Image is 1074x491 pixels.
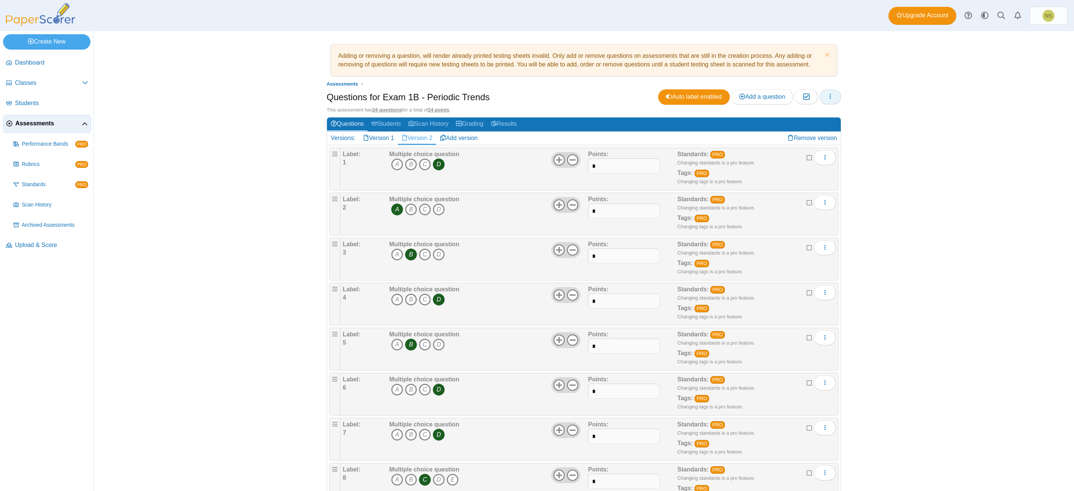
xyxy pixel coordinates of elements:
[391,474,403,486] i: A
[433,203,445,215] i: D
[389,241,459,247] b: Multiple choice question
[677,430,755,436] small: Changing standards is a pro feature.
[22,161,75,168] span: Rubrics
[677,305,693,311] b: Tags:
[22,201,88,209] span: Scan History
[447,474,459,486] i: E
[22,181,75,188] span: Standards
[588,331,608,337] b: Points:
[10,155,91,173] a: Rubrics PRO
[694,305,709,312] a: PRO
[588,466,608,473] b: Points:
[588,421,608,428] b: Points:
[694,170,709,177] a: PRO
[329,238,340,280] div: Drag handle
[710,241,725,249] a: PRO
[694,350,709,357] a: PRO
[710,331,725,339] a: PRO
[405,384,417,396] i: B
[405,117,452,131] a: Scan History
[784,132,841,145] a: Remove version
[677,331,709,337] b: Standards:
[419,294,431,306] i: C
[419,249,431,261] i: C
[666,93,722,100] span: Auto label enabled
[588,151,608,157] b: Points:
[15,79,82,87] span: Classes
[10,196,91,214] a: Scan History
[677,170,693,176] b: Tags:
[327,107,841,113] div: This assessment has for a total of .
[343,241,360,247] b: Label:
[389,151,459,157] b: Multiple choice question
[389,286,459,292] b: Multiple choice question
[10,216,91,234] a: Archived Assessments
[343,151,360,157] b: Label:
[677,160,755,166] small: Changing standards is a pro feature.
[334,48,833,72] div: Adding or removing a question, will render already printed testing sheets invalid. Only add or re...
[677,286,709,292] b: Standards:
[710,376,725,384] a: PRO
[367,117,405,131] a: Students
[343,331,360,337] b: Label:
[823,52,829,60] a: Dismiss notice
[359,132,398,145] a: Version 1
[1045,13,1052,18] span: Nathan Smith
[677,385,755,391] small: Changing standards is a pro feature.
[405,203,417,215] i: B
[391,294,403,306] i: A
[694,215,709,222] a: PRO
[343,294,346,301] b: 4
[15,241,88,249] span: Upload & Score
[710,196,725,203] a: PRO
[677,359,743,364] small: Changing tags is a pro feature.
[389,196,459,202] b: Multiple choice question
[405,429,417,441] i: B
[3,95,91,113] a: Students
[343,474,346,481] b: 8
[343,429,346,436] b: 7
[419,429,431,441] i: C
[3,3,78,26] img: PaperScorer
[814,240,836,255] button: More options
[389,376,459,383] b: Multiple choice question
[3,115,91,133] a: Assessments
[3,54,91,72] a: Dashboard
[433,384,445,396] i: D
[677,295,755,301] small: Changing standards is a pro feature.
[739,93,785,100] span: Add a question
[389,331,459,337] b: Multiple choice question
[327,81,358,87] span: Assessments
[343,384,346,391] b: 6
[588,196,608,202] b: Points:
[3,74,91,92] a: Classes
[419,158,431,170] i: C
[329,148,340,190] div: Drag handle
[372,107,402,113] u: 24 questions
[343,204,346,211] b: 2
[3,34,90,49] a: Create New
[389,466,459,473] b: Multiple choice question
[677,151,709,157] b: Standards:
[433,158,445,170] i: D
[391,339,403,351] i: A
[694,440,709,447] a: PRO
[677,314,743,319] small: Changing tags is a pro feature.
[391,158,403,170] i: A
[677,250,755,256] small: Changing standards is a pro feature.
[391,203,403,215] i: A
[433,294,445,306] i: D
[22,221,88,229] span: Archived Assessments
[814,375,836,390] button: More options
[329,418,340,461] div: Drag handle
[419,474,431,486] i: C
[428,107,449,113] u: 24 points
[389,421,459,428] b: Multiple choice question
[405,249,417,261] i: B
[694,260,709,267] a: PRO
[814,195,836,210] button: More options
[677,404,743,410] small: Changing tags is a pro feature.
[710,151,725,158] a: PRO
[677,350,693,356] b: Tags:
[433,474,445,486] i: D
